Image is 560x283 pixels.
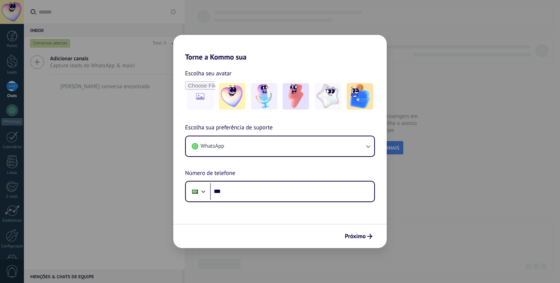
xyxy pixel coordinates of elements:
[345,234,366,239] span: Próximo
[347,83,373,110] img: -5.jpeg
[185,123,273,133] span: Escolha sua preferência de suporte
[186,136,374,156] button: WhatsApp
[315,83,341,110] img: -4.jpeg
[201,143,224,150] span: WhatsApp
[283,83,309,110] img: -3.jpeg
[173,35,387,61] h2: Torne a Kommo sua
[185,169,235,178] span: Número de telefone
[185,69,232,78] span: Escolha seu avatar
[188,184,202,199] div: Brazil: + 55
[251,83,277,110] img: -2.jpeg
[219,83,245,110] img: -1.jpeg
[341,230,376,243] button: Próximo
